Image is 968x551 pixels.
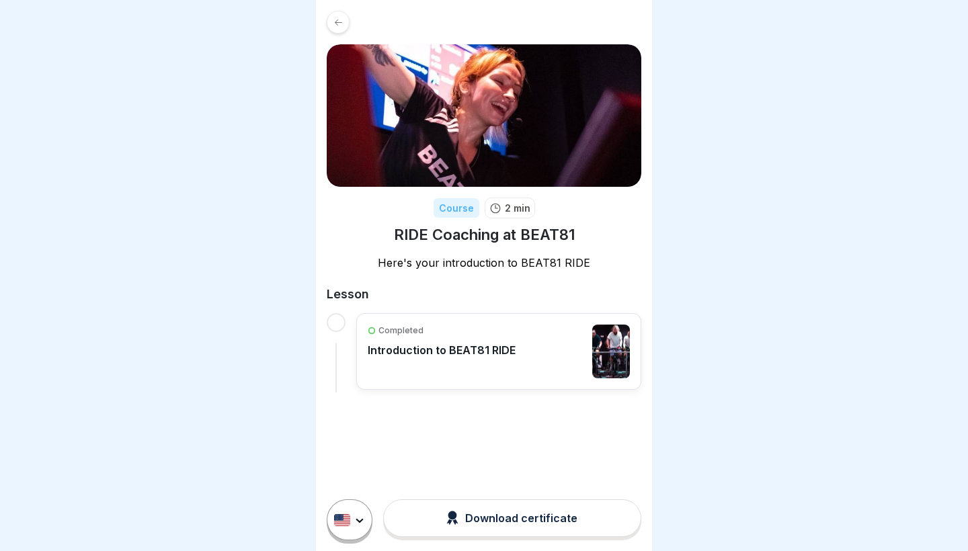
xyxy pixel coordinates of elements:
img: us.svg [334,514,350,526]
p: Here's your introduction to BEAT81 RIDE [327,255,641,270]
p: 2 min [505,201,530,215]
button: Download certificate [383,499,641,537]
h1: RIDE Coaching at BEAT81 [394,225,575,245]
p: Introduction to BEAT81 RIDE [368,343,516,357]
div: Download certificate [446,511,577,525]
h2: Lesson [327,286,641,302]
a: CompletedIntroduction to BEAT81 RIDE [368,325,630,378]
p: Completed [378,325,424,337]
img: q88dyahn24cs2rz0mlu04dnd.png [327,44,641,187]
img: cljrv6s4k05iveu01zyqxqujo.jpg [592,325,630,378]
div: Course [434,198,479,218]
